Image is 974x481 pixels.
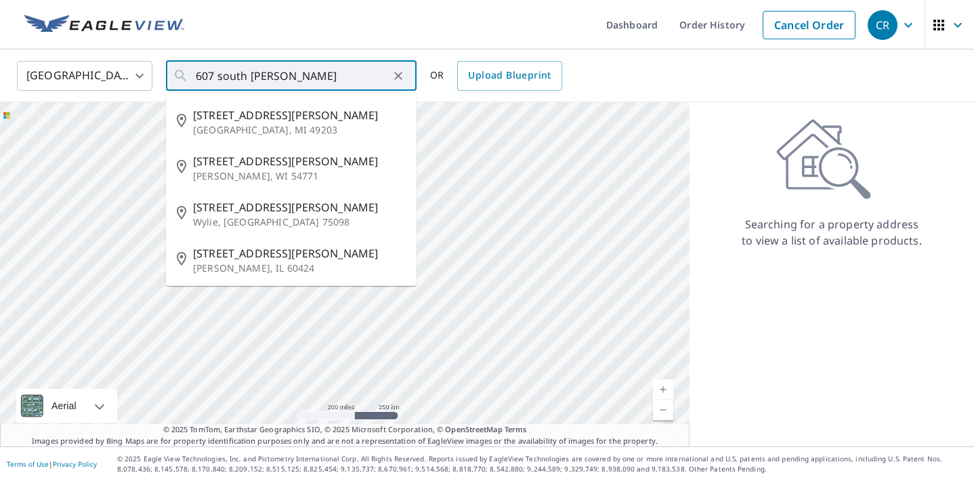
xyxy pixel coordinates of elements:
div: Aerial [16,389,117,423]
p: Searching for a property address to view a list of available products. [741,216,923,249]
a: Current Level 5, Zoom In [653,379,673,400]
p: | [7,460,97,468]
p: [GEOGRAPHIC_DATA], MI 49203 [193,123,406,137]
div: OR [430,61,562,91]
input: Search by address or latitude-longitude [196,57,389,95]
p: [PERSON_NAME], IL 60424 [193,262,406,275]
a: Privacy Policy [53,459,97,469]
span: [STREET_ADDRESS][PERSON_NAME] [193,245,406,262]
span: Upload Blueprint [468,67,551,84]
a: Terms [505,424,527,434]
div: CR [868,10,897,40]
a: OpenStreetMap [445,424,502,434]
button: Clear [389,66,408,85]
a: Current Level 5, Zoom Out [653,400,673,420]
p: © 2025 Eagle View Technologies, Inc. and Pictometry International Corp. All Rights Reserved. Repo... [117,454,967,474]
p: Wylie, [GEOGRAPHIC_DATA] 75098 [193,215,406,229]
span: [STREET_ADDRESS][PERSON_NAME] [193,199,406,215]
div: [GEOGRAPHIC_DATA] [17,57,152,95]
img: EV Logo [24,15,184,35]
div: Aerial [47,389,81,423]
p: [PERSON_NAME], WI 54771 [193,169,406,183]
span: © 2025 TomTom, Earthstar Geographics SIO, © 2025 Microsoft Corporation, © [163,424,527,436]
span: [STREET_ADDRESS][PERSON_NAME] [193,107,406,123]
span: [STREET_ADDRESS][PERSON_NAME] [193,153,406,169]
a: Upload Blueprint [457,61,562,91]
a: Terms of Use [7,459,49,469]
a: Cancel Order [763,11,855,39]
